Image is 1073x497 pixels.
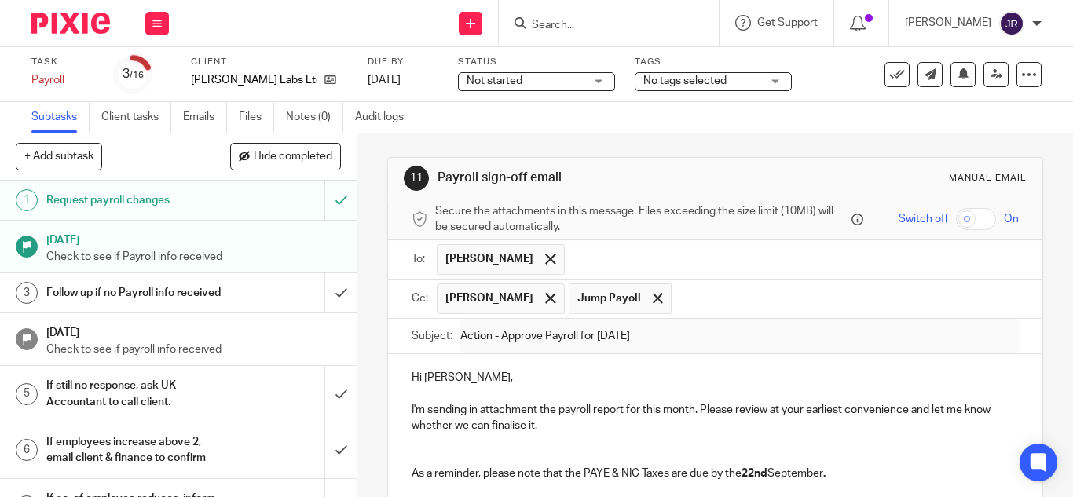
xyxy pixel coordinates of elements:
div: Manual email [949,172,1027,185]
div: 11 [404,166,429,191]
label: Task [31,56,94,68]
div: 3 [123,65,144,83]
div: 1 [16,189,38,211]
span: [PERSON_NAME] [445,291,533,306]
small: /16 [130,71,144,79]
label: Cc: [412,291,429,306]
p: [PERSON_NAME] Labs Ltd [191,72,317,88]
img: Pixie [31,13,110,34]
label: To: [412,251,429,267]
h1: If employees increase above 2, email client & finance to confirm [46,430,222,470]
p: As a reminder, please note that the PAYE & NIC Taxes are due by the September [412,466,1019,481]
span: Secure the attachments in this message. Files exceeding the size limit (10MB) will be secured aut... [435,203,848,236]
p: I'm sending in attachment the payroll report for this month. Please review at your earliest conve... [412,402,1019,434]
p: [PERSON_NAME] [905,15,991,31]
strong: 22nd [742,468,767,479]
a: Audit logs [355,102,416,133]
h1: Follow up if no Payroll info received [46,281,222,305]
span: Not started [467,75,522,86]
a: Emails [183,102,227,133]
button: + Add subtask [16,143,102,170]
span: On [1004,211,1019,227]
span: Switch off [899,211,948,227]
span: [DATE] [368,75,401,86]
span: No tags selected [643,75,727,86]
label: Client [191,56,348,68]
input: Search [530,19,672,33]
h1: Payroll sign-off email [438,170,749,186]
label: Due by [368,56,438,68]
h1: If still no response, ask UK Accountant to call client. [46,374,222,414]
label: Status [458,56,615,68]
div: 3 [16,282,38,304]
button: Hide completed [230,143,341,170]
strong: . [823,468,826,479]
span: Get Support [757,17,818,28]
img: svg%3E [999,11,1024,36]
a: Client tasks [101,102,171,133]
a: Files [239,102,274,133]
div: Payroll [31,72,94,88]
p: Hi [PERSON_NAME], [412,370,1019,386]
div: 6 [16,439,38,461]
p: Check to see if payroll info received [46,342,342,357]
h1: Request payroll changes [46,188,222,212]
h1: [DATE] [46,321,342,341]
label: Tags [635,56,792,68]
span: Hide completed [254,151,332,163]
h1: [DATE] [46,228,342,248]
span: [PERSON_NAME] [445,251,533,267]
div: 5 [16,383,38,405]
p: Check to see if Payroll info received [46,249,342,265]
label: Subject: [412,328,452,344]
a: Subtasks [31,102,90,133]
a: Notes (0) [286,102,343,133]
span: Jump Payoll [577,291,641,306]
